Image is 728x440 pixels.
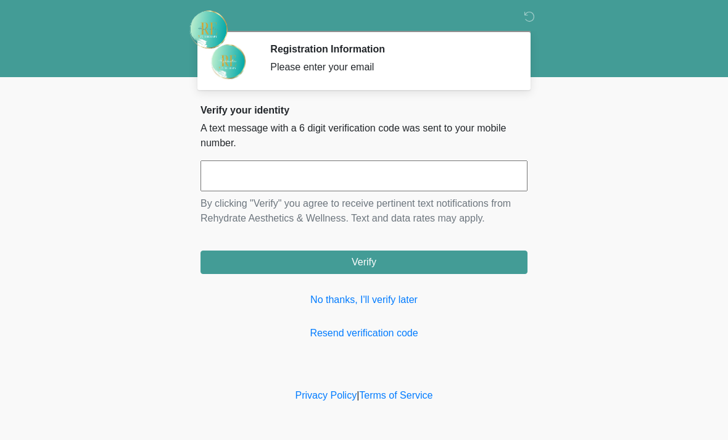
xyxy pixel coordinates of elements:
h2: Verify your identity [201,104,527,116]
p: By clicking "Verify" you agree to receive pertinent text notifications from Rehydrate Aesthetics ... [201,196,527,226]
div: Please enter your email [270,60,509,75]
a: | [357,390,359,401]
p: A text message with a 6 digit verification code was sent to your mobile number. [201,121,527,151]
a: Privacy Policy [296,390,357,401]
button: Verify [201,251,527,274]
a: Resend verification code [201,326,527,341]
a: Terms of Service [359,390,432,401]
img: Rehydrate Aesthetics & Wellness Logo [188,9,229,50]
a: No thanks, I'll verify later [201,293,527,307]
img: Agent Avatar [210,43,247,80]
